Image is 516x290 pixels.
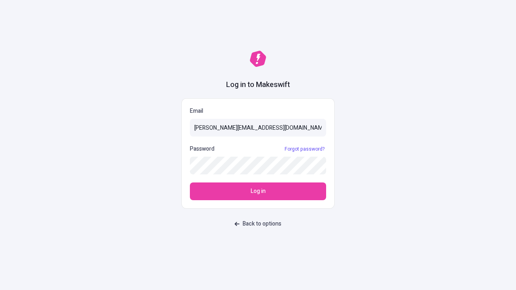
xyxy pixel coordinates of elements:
[190,145,214,153] p: Password
[190,119,326,137] input: Email
[243,220,281,228] span: Back to options
[190,182,326,200] button: Log in
[251,187,266,196] span: Log in
[230,217,286,231] button: Back to options
[283,146,326,152] a: Forgot password?
[226,80,290,90] h1: Log in to Makeswift
[190,107,326,116] p: Email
